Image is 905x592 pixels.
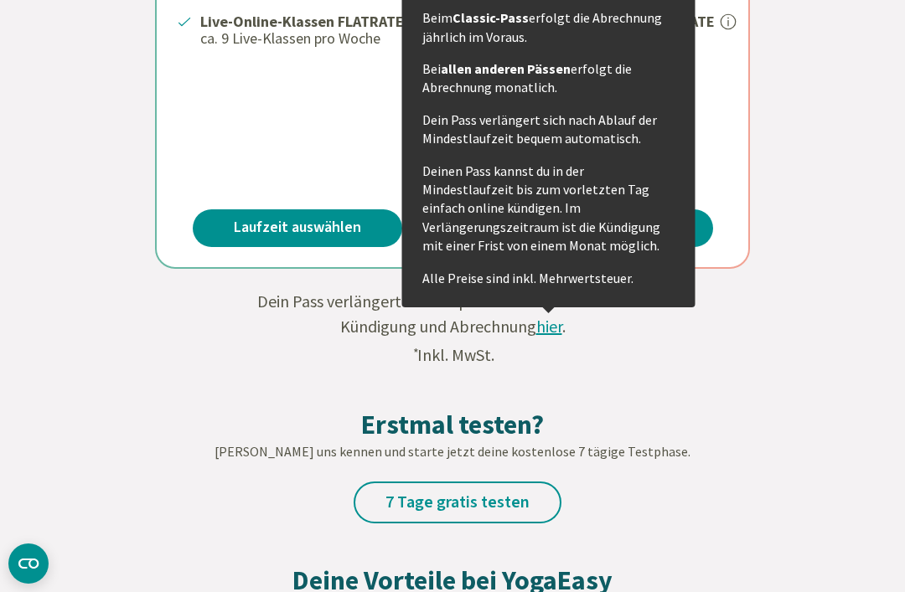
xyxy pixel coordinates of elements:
p: ca. 9 Live-Klassen pro Woche [200,28,417,49]
p: Beim erfolgt die Abrechnung jährlich im Voraus. [422,8,675,46]
strong: allen anderen Pässen [441,60,571,77]
div: Dein Pass verlängert sich bequem automatisch. Infos zu Kündigung und Abrechnung . Inkl. MwSt. [243,289,662,368]
strong: Live-Online-Klassen FLATRATE [200,12,404,31]
p: Dein Pass verlängert sich nach Ablauf der Mindestlaufzeit bequem automatisch. [422,111,675,148]
p: Deinen Pass kannst du in der Mindestlaufzeit bis zum vorletzten Tag einfach online kündigen. Im V... [422,162,675,255]
button: CMP-Widget öffnen [8,543,49,584]
p: Bei erfolgt die Abrechnung monatlich. [422,59,675,97]
a: 7 Tage gratis testen [354,481,561,523]
span: hier [536,316,562,337]
a: Laufzeit auswählen [193,209,402,247]
p: Alle Preise sind inkl. Mehrwertsteuer. [422,269,675,287]
strong: Classic-Pass [452,9,529,26]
